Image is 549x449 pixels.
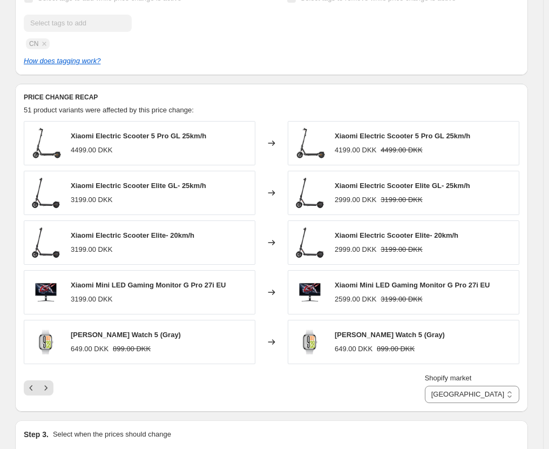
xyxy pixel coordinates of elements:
p: Select when the prices should change [53,429,171,440]
img: 2_533298ae-113e-4489-92a2-a9ea3bea5986_80x.png [294,226,326,259]
div: 2599.00 DKK [335,294,376,305]
strike: 3199.00 DKK [381,244,422,255]
input: Select tags to add [24,15,132,32]
a: How does tagging work? [24,57,100,65]
img: 2_533298ae-113e-4489-92a2-a9ea3bea5986_80x.png [294,177,326,209]
span: Xiaomi Electric Scooter Elite GL- 25km/h [335,182,470,190]
img: 20000_ea5b0eb5-c7d8-4d09-91ce-2036958578a9_80x.png [294,127,326,159]
span: 51 product variants were affected by this price change: [24,106,194,114]
span: Xiaomi Electric Scooter Elite GL- 25km/h [71,182,206,190]
span: [PERSON_NAME] Watch 5 (Gray) [335,331,445,339]
span: Xiaomi Mini LED Gaming Monitor G Pro 27i EU [335,281,490,289]
img: 2_533298ae-113e-4489-92a2-a9ea3bea5986_80x.png [30,177,62,209]
nav: Pagination [24,380,53,396]
div: 3199.00 DKK [71,195,112,205]
img: 20000_ea5b0eb5-c7d8-4d09-91ce-2036958578a9_80x.png [30,127,62,159]
span: Xiaomi Mini LED Gaming Monitor G Pro 27i EU [71,281,226,289]
strike: 899.00 DKK [113,344,151,354]
strike: 3199.00 DKK [381,294,422,305]
div: 649.00 DKK [335,344,372,354]
div: 4499.00 DKK [71,145,112,156]
strike: 4499.00 DKK [381,145,422,156]
span: Xiaomi Electric Scooter 5 Pro GL 25km/h [71,132,206,140]
button: Next [38,380,53,396]
div: 2999.00 DKK [335,195,376,205]
img: 2_d9c1bf8a-9b8e-4cbb-94db-fc4451beafec_80x.png [30,326,62,358]
div: 3199.00 DKK [71,244,112,255]
span: Xiaomi Electric Scooter 5 Pro GL 25km/h [335,132,470,140]
span: Xiaomi Electric Scooter Elite- 20km/h [335,231,458,239]
span: [PERSON_NAME] Watch 5 (Gray) [71,331,181,339]
div: 3199.00 DKK [71,294,112,305]
h6: PRICE CHANGE RECAP [24,93,519,102]
strike: 899.00 DKK [377,344,415,354]
h2: Step 3. [24,429,49,440]
strike: 3199.00 DKK [381,195,422,205]
img: 2_4f619978-87d3-4b26-be26-9d32c31d55ff_80x.png [30,276,62,309]
span: Shopify market [425,374,472,382]
span: Xiaomi Electric Scooter Elite- 20km/h [71,231,194,239]
button: Previous [24,380,39,396]
img: 2_533298ae-113e-4489-92a2-a9ea3bea5986_80x.png [30,226,62,259]
div: 649.00 DKK [71,344,109,354]
img: 2_d9c1bf8a-9b8e-4cbb-94db-fc4451beafec_80x.png [294,326,326,358]
img: 2_4f619978-87d3-4b26-be26-9d32c31d55ff_80x.png [294,276,326,309]
div: 2999.00 DKK [335,244,376,255]
div: 4199.00 DKK [335,145,376,156]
